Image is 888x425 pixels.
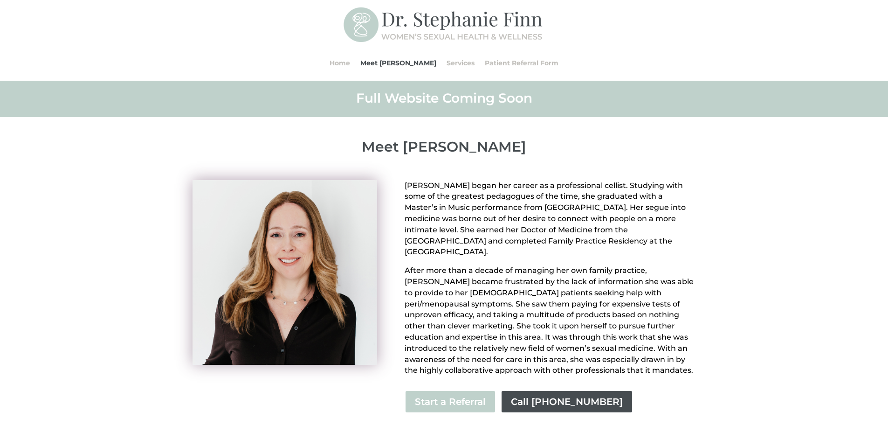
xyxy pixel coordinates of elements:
a: Call [PHONE_NUMBER] [501,390,633,413]
p: [PERSON_NAME] began her career as a professional cellist. Studying with some of the greatest peda... [405,180,695,265]
a: Services [447,45,475,81]
a: Home [330,45,350,81]
p: Meet [PERSON_NAME] [193,139,696,155]
img: Stephanie Finn Headshot 02 [193,180,377,365]
p: After more than a decade of managing her own family practice, [PERSON_NAME] became frustrated by ... [405,265,695,376]
a: Start a Referral [405,390,496,413]
a: Patient Referral Form [485,45,558,81]
a: Meet [PERSON_NAME] [360,45,436,81]
h2: Full Website Coming Soon [193,90,696,111]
